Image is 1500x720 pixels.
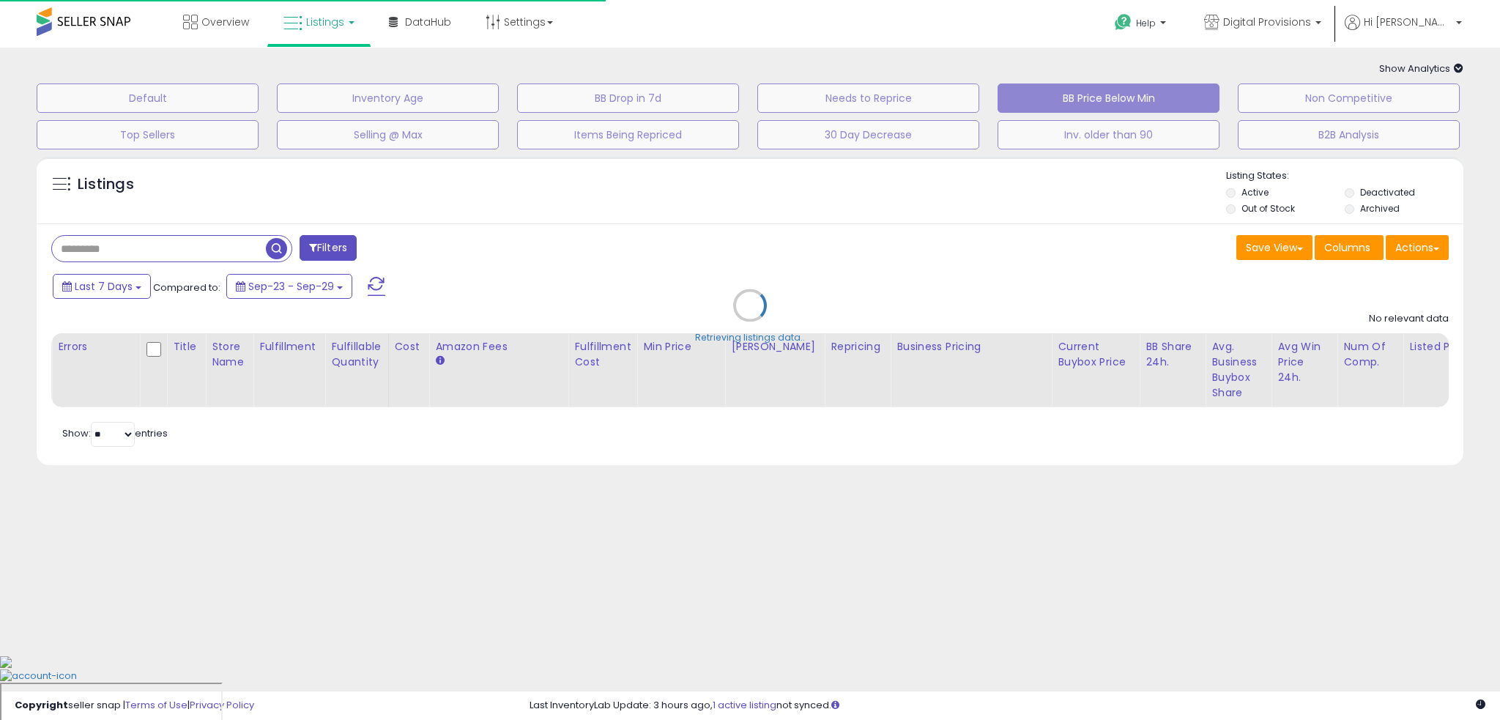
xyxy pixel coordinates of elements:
span: DataHub [405,15,451,29]
button: B2B Analysis [1238,120,1460,149]
button: Top Sellers [37,120,259,149]
span: Hi [PERSON_NAME] [1364,15,1452,29]
span: Help [1136,17,1156,29]
i: Get Help [1114,13,1132,31]
span: Listings [306,15,344,29]
button: Needs to Reprice [757,83,979,113]
span: Show Analytics [1379,62,1463,75]
span: Digital Provisions [1223,15,1311,29]
button: Inventory Age [277,83,499,113]
button: 30 Day Decrease [757,120,979,149]
button: Default [37,83,259,113]
button: Non Competitive [1238,83,1460,113]
div: Retrieving listings data.. [695,331,805,344]
button: Selling @ Max [277,120,499,149]
a: Hi [PERSON_NAME] [1345,15,1462,48]
button: BB Price Below Min [998,83,1219,113]
a: Help [1103,2,1181,48]
button: BB Drop in 7d [517,83,739,113]
span: Overview [201,15,249,29]
button: Inv. older than 90 [998,120,1219,149]
button: Items Being Repriced [517,120,739,149]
